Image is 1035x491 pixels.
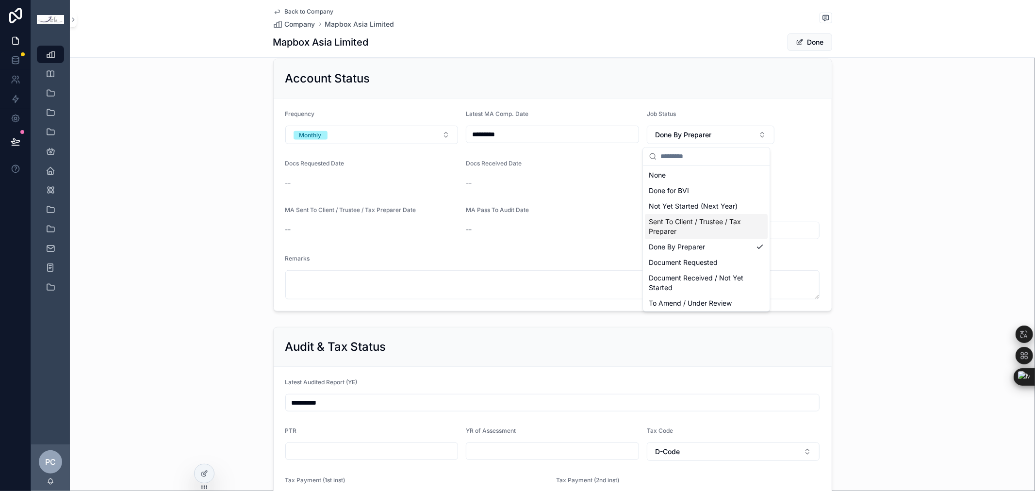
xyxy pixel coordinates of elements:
[466,427,516,434] span: YR of Assessment
[285,19,315,29] span: Company
[649,217,752,236] span: Sent To Client / Trustee / Tax Preparer
[466,206,529,213] span: MA Pass To Audit Date
[299,131,322,140] div: Monthly
[649,273,752,293] span: Document Received / Not Yet Started
[643,165,770,311] div: Suggestions
[655,447,680,457] span: D-Code
[466,225,472,234] span: --
[285,178,291,188] span: --
[649,201,738,211] span: Not Yet Started (Next Year)
[649,258,718,267] span: Document Requested
[466,160,522,167] span: Docs Received Date
[649,242,705,252] span: Done By Preparer
[788,33,832,51] button: Done
[285,427,297,434] span: PTR
[647,126,775,144] button: Select Button
[466,178,472,188] span: --
[37,15,64,24] img: App logo
[273,8,334,16] a: Back to Company
[285,110,315,117] span: Frequency
[285,8,334,16] span: Back to Company
[285,339,386,355] h2: Audit & Tax Status
[645,167,768,183] div: None
[649,298,732,308] span: To Amend / Under Review
[647,442,820,461] button: Select Button
[647,427,673,434] span: Tax Code
[273,19,315,29] a: Company
[285,255,310,262] span: Remarks
[45,456,56,468] span: PC
[285,476,345,484] span: Tax Payment (1st inst)
[273,35,369,49] h1: Mapbox Asia Limited
[655,130,711,140] span: Done By Preparer
[466,110,528,117] span: Latest MA Comp. Date
[285,126,459,144] button: Select Button
[285,160,345,167] span: Docs Requested Date
[285,71,370,86] h2: Account Status
[31,39,70,309] div: scrollable content
[285,378,358,386] span: Latest Audited Report (YE)
[556,476,619,484] span: Tax Payment (2nd inst)
[647,110,676,117] span: Job Status
[649,186,689,196] span: Done for BVI
[285,225,291,234] span: --
[285,206,416,213] span: MA Sent To Client / Trustee / Tax Preparer Date
[325,19,394,29] a: Mapbox Asia Limited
